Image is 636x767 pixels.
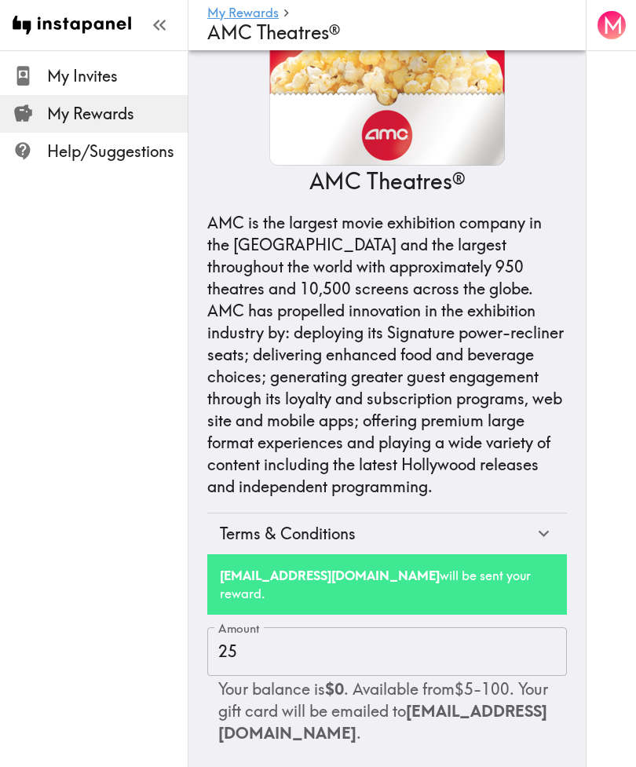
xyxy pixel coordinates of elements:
a: My Rewards [207,6,279,21]
span: [EMAIL_ADDRESS][DOMAIN_NAME] [218,701,547,743]
span: My Invites [47,65,188,87]
span: Your balance is . Available from $5 - 100 . Your gift card will be emailed to . [218,679,548,743]
b: [EMAIL_ADDRESS][DOMAIN_NAME] [220,568,440,583]
label: Amount [218,620,260,637]
div: Terms & Conditions [207,513,567,554]
h4: AMC Theatres® [207,21,554,44]
div: Terms & Conditions [220,523,533,545]
img: AMC Theatres® [269,17,505,166]
span: My Rewards [47,103,188,125]
h6: will be sent your reward. [220,567,554,602]
span: M [603,12,623,39]
button: M [596,9,627,41]
p: AMC Theatres® [309,166,466,196]
p: AMC is the largest movie exhibition company in the [GEOGRAPHIC_DATA] and the largest throughout t... [207,212,567,498]
b: $0 [325,679,344,699]
span: Help/Suggestions [47,141,188,163]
